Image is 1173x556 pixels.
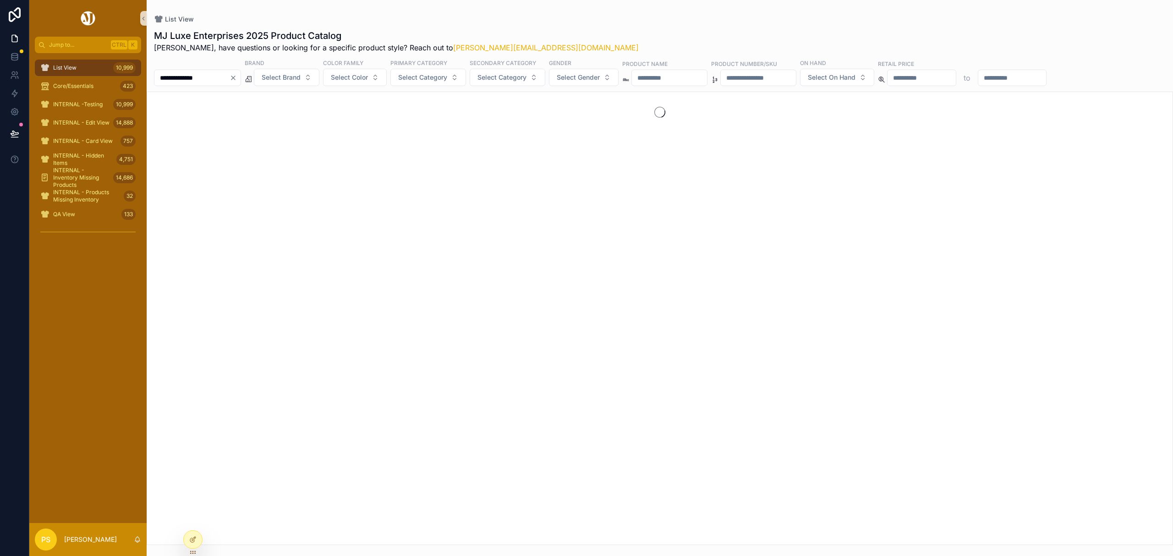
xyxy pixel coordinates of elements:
[622,60,668,68] label: Product Name
[154,15,194,24] a: List View
[129,41,137,49] span: K
[111,40,127,49] span: Ctrl
[35,37,141,53] button: Jump to...CtrlK
[154,42,639,53] span: [PERSON_NAME], have questions or looking for a specific product style? Reach out to
[331,73,368,82] span: Select Color
[53,82,93,90] span: Core/Essentials
[470,69,545,86] button: Select Button
[29,53,147,251] div: scrollable content
[53,152,113,167] span: INTERNAL - Hidden Items
[477,73,526,82] span: Select Category
[49,41,107,49] span: Jump to...
[390,69,466,86] button: Select Button
[116,154,136,165] div: 4,751
[35,188,141,204] a: INTERNAL - Products Missing Inventory32
[121,136,136,147] div: 757
[549,69,619,86] button: Select Button
[808,73,855,82] span: Select On Hand
[800,69,874,86] button: Select Button
[262,73,301,82] span: Select Brand
[35,60,141,76] a: List View10,999
[470,59,536,67] label: Secondary Category
[453,43,639,52] a: [PERSON_NAME][EMAIL_ADDRESS][DOMAIN_NAME]
[35,133,141,149] a: INTERNAL - Card View757
[323,59,363,67] label: Color Family
[53,119,110,126] span: INTERNAL - Edit View
[113,117,136,128] div: 14,888
[35,114,141,131] a: INTERNAL - Edit View14,888
[245,59,264,67] label: Brand
[154,29,639,42] h1: MJ Luxe Enterprises 2025 Product Catalog
[53,167,110,189] span: INTERNAL - Inventory Missing Products
[35,151,141,168] a: INTERNAL - Hidden Items4,751
[390,59,447,67] label: Primary Category
[64,535,117,544] p: [PERSON_NAME]
[53,101,103,108] span: INTERNAL -Testing
[53,189,120,203] span: INTERNAL - Products Missing Inventory
[878,60,914,68] label: Retail Price
[113,172,136,183] div: 14,686
[120,81,136,92] div: 423
[35,169,141,186] a: INTERNAL - Inventory Missing Products14,686
[254,69,319,86] button: Select Button
[113,62,136,73] div: 10,999
[323,69,387,86] button: Select Button
[79,11,97,26] img: App logo
[557,73,600,82] span: Select Gender
[53,211,75,218] span: QA View
[121,209,136,220] div: 133
[53,64,77,71] span: List View
[35,78,141,94] a: Core/Essentials423
[800,59,826,67] label: On Hand
[53,137,113,145] span: INTERNAL - Card View
[230,74,241,82] button: Clear
[124,191,136,202] div: 32
[113,99,136,110] div: 10,999
[549,59,571,67] label: Gender
[35,206,141,223] a: QA View133
[964,72,970,83] p: to
[711,60,777,68] label: Product Number/SKU
[41,534,50,545] span: PS
[165,15,194,24] span: List View
[35,96,141,113] a: INTERNAL -Testing10,999
[398,73,447,82] span: Select Category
